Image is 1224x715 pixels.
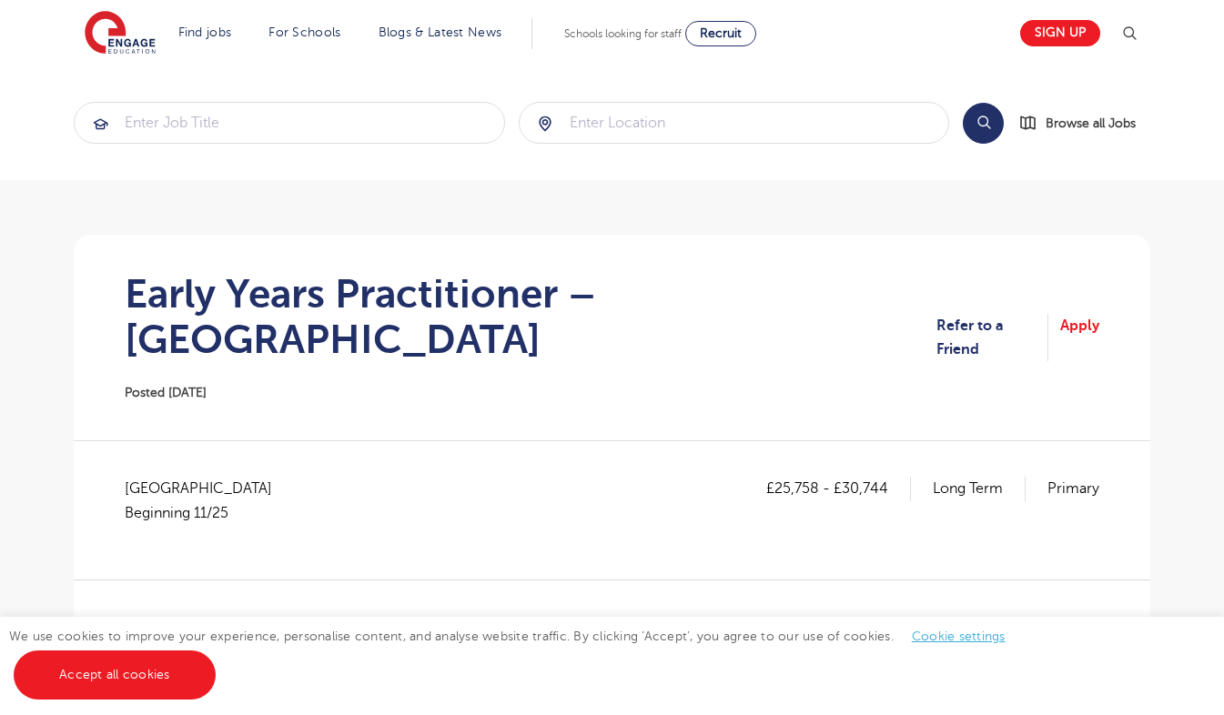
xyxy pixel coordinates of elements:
button: Search [963,103,1004,144]
span: Browse all Jobs [1046,113,1136,134]
a: Blogs & Latest News [379,25,502,39]
span: We use cookies to improve your experience, personalise content, and analyse website traffic. By c... [9,629,1024,681]
span: Recruit [700,26,742,40]
p: Long Term [933,477,1026,500]
input: Submit [520,103,949,143]
div: Submit [74,102,505,144]
a: For Schools [268,25,340,39]
span: [GEOGRAPHIC_DATA] [125,477,290,525]
p: Primary [1047,477,1099,500]
a: Recruit [685,21,756,46]
span: Schools looking for staff [564,27,682,40]
p: £25,758 - £30,744 [766,477,911,500]
a: Accept all cookies [14,650,216,700]
a: Cookie settings [912,629,1006,643]
a: Browse all Jobs [1018,113,1150,134]
p: Beginning 11/25 [125,501,272,525]
a: Refer to a Friend [936,314,1048,362]
input: Submit [75,103,504,143]
a: Apply [1060,314,1099,362]
div: Submit [519,102,950,144]
img: Engage Education [85,11,156,56]
h1: Early Years Practitioner – [GEOGRAPHIC_DATA] [125,271,936,362]
span: Posted [DATE] [125,386,207,399]
a: Find jobs [178,25,232,39]
a: Sign up [1020,20,1100,46]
